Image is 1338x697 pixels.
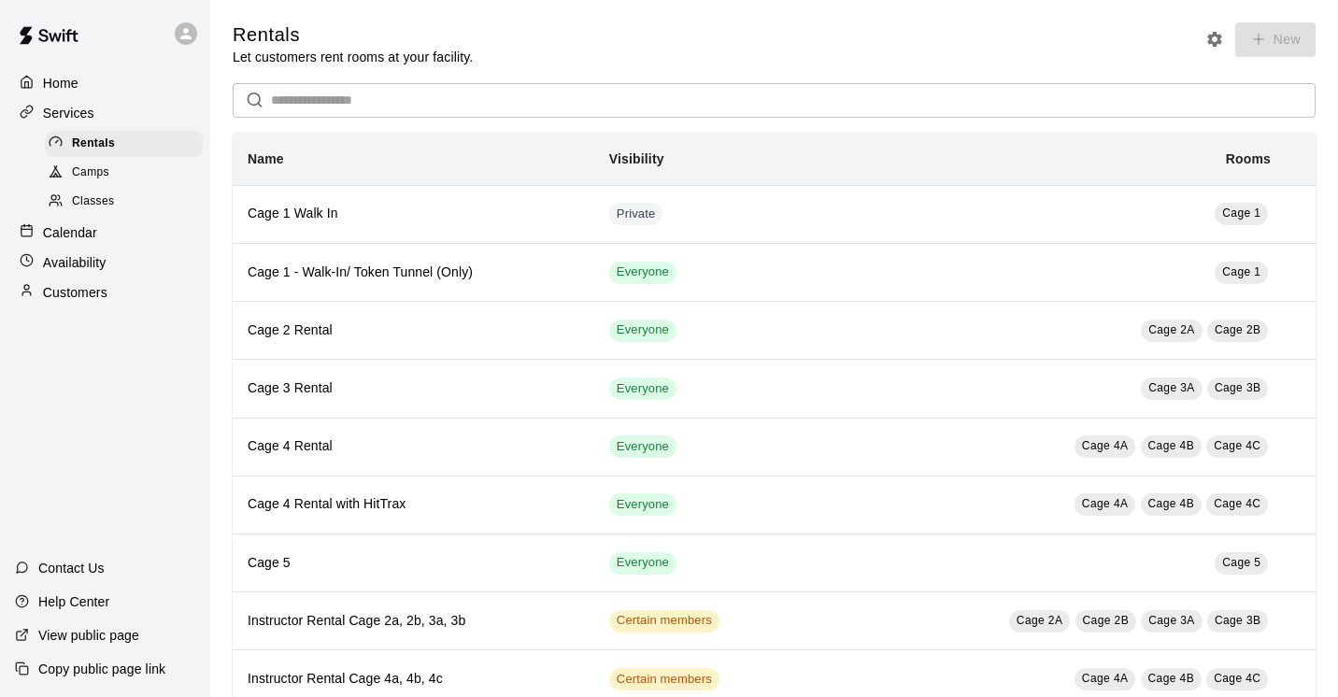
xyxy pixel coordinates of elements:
span: Rentals [72,135,115,153]
span: Cage 3B [1215,614,1261,627]
span: Certain members [609,612,719,630]
p: Contact Us [38,559,105,577]
span: Cage 4A [1082,439,1129,452]
div: This service is visible to only customers with certain memberships. Check the service pricing for... [609,610,719,633]
p: View public page [38,626,139,645]
a: Home [15,69,195,97]
span: Certain members [609,671,719,689]
div: Classes [45,189,203,215]
a: Camps [45,158,210,187]
span: Everyone [609,380,676,398]
h5: Rentals [233,22,473,48]
span: Cage 4B [1148,439,1195,452]
div: This service is visible to only customers with certain memberships. Check the service pricing for... [609,668,719,690]
button: Rental settings [1201,25,1229,53]
span: Private [609,206,663,223]
span: Cage 4C [1214,439,1260,452]
p: Availability [43,253,107,272]
b: Visibility [609,151,664,166]
h6: Cage 4 Rental [248,436,579,457]
span: Classes [72,192,114,211]
span: Cage 4B [1148,497,1195,510]
span: Cage 1 [1222,265,1260,278]
b: Rooms [1226,151,1271,166]
span: Cage 3A [1148,381,1195,394]
a: Services [15,99,195,127]
h6: Cage 1 - Walk-In/ Token Tunnel (Only) [248,263,579,283]
span: Everyone [609,263,676,281]
div: This service is visible to all of your customers [609,435,676,458]
div: Camps [45,160,203,186]
span: Cage 2B [1215,323,1261,336]
h6: Cage 3 Rental [248,378,579,399]
h6: Instructor Rental Cage 4a, 4b, 4c [248,669,579,690]
span: Cage 4B [1148,672,1195,685]
span: Everyone [609,554,676,572]
p: Let customers rent rooms at your facility. [233,48,473,66]
div: This service is visible to all of your customers [609,552,676,575]
p: Customers [43,283,107,302]
span: Cage 2A [1017,614,1063,627]
a: Classes [45,188,210,217]
p: Copy public page link [38,660,165,678]
span: Cage 4A [1082,672,1129,685]
div: This service is hidden, and can only be accessed via a direct link [609,203,663,225]
span: Cage 2A [1148,323,1195,336]
div: This service is visible to all of your customers [609,262,676,284]
span: Cage 4C [1214,497,1260,510]
p: Help Center [38,592,109,611]
a: Rentals [45,129,210,158]
span: Everyone [609,321,676,339]
b: Name [248,151,284,166]
a: Customers [15,278,195,306]
h6: Cage 1 Walk In [248,204,579,224]
h6: Instructor Rental Cage 2a, 2b, 3a, 3b [248,611,579,632]
div: This service is visible to all of your customers [609,377,676,400]
span: Cage 4C [1214,672,1260,685]
span: Cage 4A [1082,497,1129,510]
div: This service is visible to all of your customers [609,493,676,516]
h6: Cage 2 Rental [248,320,579,341]
div: This service is visible to all of your customers [609,320,676,342]
span: You don't have the permission to add rentals [1229,30,1316,46]
a: Calendar [15,219,195,247]
span: Cage 3B [1215,381,1261,394]
span: Cage 1 [1222,206,1260,220]
span: Everyone [609,496,676,514]
h6: Cage 5 [248,553,579,574]
p: Home [43,74,78,92]
span: Cage 2B [1083,614,1130,627]
a: Availability [15,249,195,277]
div: Rentals [45,131,203,157]
span: Everyone [609,438,676,456]
p: Calendar [43,223,97,242]
h6: Cage 4 Rental with HitTrax [248,494,579,515]
span: Camps [72,164,109,182]
span: Cage 5 [1222,556,1260,569]
p: Services [43,104,94,122]
span: Cage 3A [1148,614,1195,627]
